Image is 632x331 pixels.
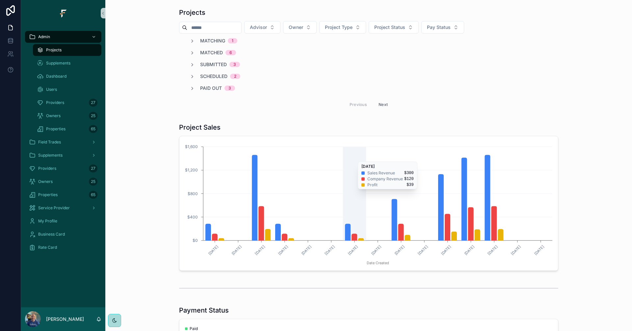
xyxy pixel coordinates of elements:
span: Rate Card [38,245,57,250]
span: Scheduled [200,73,227,80]
span: Supplements [38,153,63,158]
span: Admin [38,34,50,39]
h1: Project Sales [179,123,221,132]
a: Service Provider [25,202,101,214]
text: [DATE] [277,244,289,256]
span: Matched [200,49,223,56]
div: 65 [89,191,97,199]
a: Field Trades [25,136,101,148]
tspan: $800 [188,191,198,196]
h1: Projects [179,8,205,17]
span: Users [46,87,57,92]
text: [DATE] [231,244,243,256]
img: App logo [58,8,68,18]
text: [DATE] [463,244,475,256]
div: 2 [234,74,236,79]
text: [DATE] [370,244,382,256]
span: Business Card [38,232,65,237]
a: Providers27 [33,97,101,109]
span: Supplements [46,61,70,66]
a: Supplements [33,57,101,69]
a: Properties65 [25,189,101,201]
span: Paid Out [200,85,222,91]
text: [DATE] [440,244,452,256]
span: My Profile [38,218,57,224]
a: Owners25 [33,110,101,122]
tspan: $0 [193,238,198,243]
div: 27 [89,99,97,107]
a: Users [33,84,101,95]
span: Pay Status [427,24,451,31]
div: 27 [89,165,97,172]
span: Properties [38,192,58,197]
div: 25 [89,112,97,120]
button: Next [374,99,392,110]
span: Owner [289,24,303,31]
a: Providers27 [25,163,101,174]
a: Owners25 [25,176,101,188]
text: [DATE] [254,244,266,256]
text: [DATE] [487,244,499,256]
a: Admin [25,31,101,43]
div: chart [183,140,554,267]
h1: Payment Status [179,306,229,315]
a: Business Card [25,228,101,240]
tspan: $1,600 [185,144,198,149]
span: Properties [46,126,66,132]
button: Select Button [421,21,464,34]
div: 3 [228,86,231,91]
div: 1 [232,38,233,43]
text: [DATE] [510,244,522,256]
text: [DATE] [207,244,219,256]
text: [DATE] [417,244,429,256]
p: [PERSON_NAME] [46,316,84,322]
span: Dashboard [46,74,66,79]
button: Select Button [319,21,366,34]
span: Project Type [325,24,353,31]
text: [DATE] [324,244,336,256]
a: Projects [33,44,101,56]
button: Select Button [283,21,317,34]
div: 6 [229,50,232,55]
tspan: $1,200 [185,167,198,172]
a: Supplements [25,149,101,161]
div: scrollable content [21,26,105,262]
span: Advisor [250,24,267,31]
div: 25 [89,178,97,186]
span: Providers [46,100,64,105]
span: Project Status [374,24,405,31]
button: Select Button [369,21,419,34]
text: [DATE] [347,244,359,256]
span: Service Provider [38,205,70,211]
span: Owners [38,179,53,184]
a: My Profile [25,215,101,227]
button: Select Button [244,21,280,34]
a: Properties65 [33,123,101,135]
span: Matching [200,38,225,44]
div: 3 [233,62,236,67]
text: [DATE] [301,244,312,256]
tspan: Date Created [367,261,389,265]
span: Owners [46,113,61,118]
text: [DATE] [394,244,406,256]
span: Field Trades [38,140,61,145]
div: 65 [89,125,97,133]
tspan: $400 [187,215,198,219]
a: Dashboard [33,70,101,82]
span: Projects [46,47,62,53]
text: [DATE] [533,244,545,256]
a: Rate Card [25,242,101,253]
span: Providers [38,166,56,171]
span: Submitted [200,61,227,68]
